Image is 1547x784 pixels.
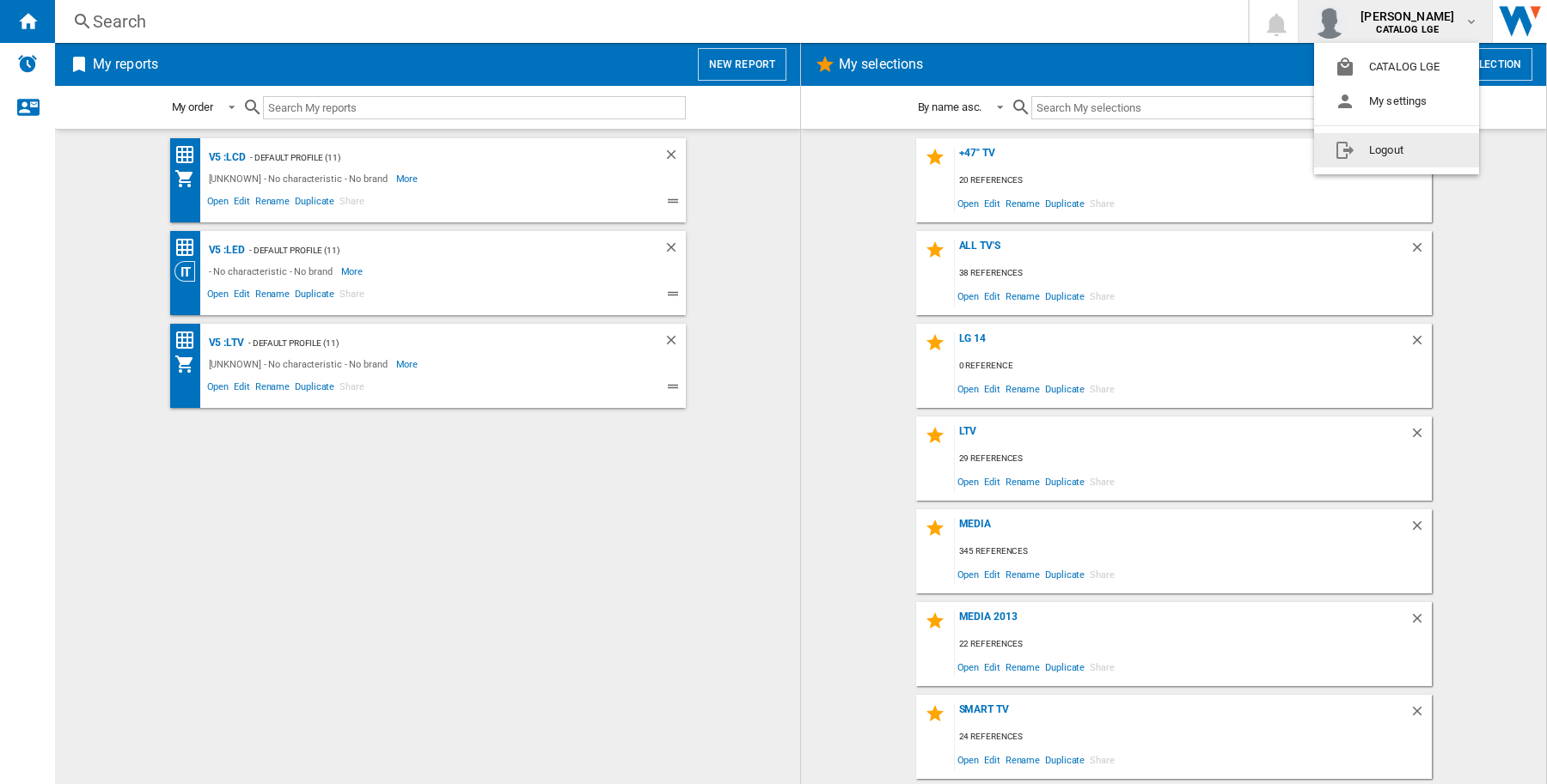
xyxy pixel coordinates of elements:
button: My settings [1314,84,1479,119]
button: Logout [1314,133,1479,167]
button: CATALOG LGE [1314,50,1479,84]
